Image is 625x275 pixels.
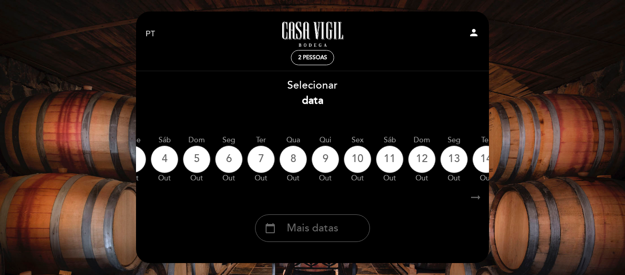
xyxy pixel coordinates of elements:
[302,94,324,107] b: data
[408,173,436,184] div: out
[279,173,307,184] div: out
[279,135,307,146] div: Qua
[255,22,370,47] a: Casa Vigil - Restaurante
[215,135,243,146] div: Seg
[247,173,275,184] div: out
[151,146,178,173] div: 4
[215,173,243,184] div: out
[183,135,210,146] div: Dom
[265,220,276,236] i: calendar_today
[247,135,275,146] div: Ter
[151,173,178,184] div: out
[440,135,468,146] div: Seg
[376,135,403,146] div: Sáb
[472,146,500,173] div: 14
[151,135,178,146] div: Sáb
[215,146,243,173] div: 6
[183,146,210,173] div: 5
[440,173,468,184] div: out
[472,173,500,184] div: out
[468,27,479,41] button: person
[376,146,403,173] div: 11
[468,27,479,38] i: person
[247,146,275,173] div: 7
[312,173,339,184] div: out
[376,173,403,184] div: out
[312,135,339,146] div: Qui
[279,146,307,173] div: 8
[136,78,489,108] div: Selecionar
[344,173,371,184] div: out
[312,146,339,173] div: 9
[408,135,436,146] div: Dom
[469,188,483,208] i: arrow_right_alt
[344,135,371,146] div: Sex
[408,146,436,173] div: 12
[440,146,468,173] div: 13
[183,173,210,184] div: out
[344,146,371,173] div: 10
[298,54,327,61] span: 2 pessoas
[472,135,500,146] div: Ter
[287,221,338,236] span: Mais datas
